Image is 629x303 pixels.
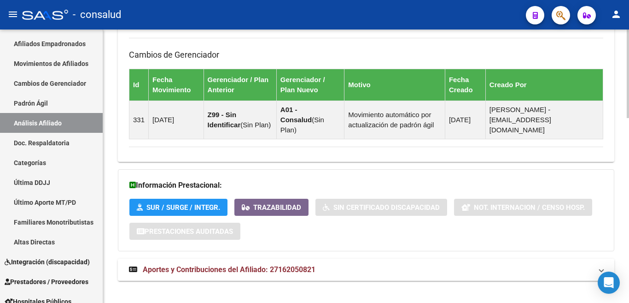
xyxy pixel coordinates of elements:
[344,69,445,101] th: Motivo
[7,9,18,20] mat-icon: menu
[129,101,149,139] td: 331
[73,5,121,25] span: - consalud
[149,101,204,139] td: [DATE]
[280,116,324,134] span: Sin Plan
[208,111,241,129] strong: Z99 - Sin Identificar
[280,106,312,124] strong: A01 - Consalud
[598,272,620,294] div: Open Intercom Messenger
[276,69,344,101] th: Gerenciador / Plan Nuevo
[204,101,276,139] td: ( )
[146,203,220,212] span: SUR / SURGE / INTEGR.
[445,101,485,139] td: [DATE]
[485,101,603,139] td: [PERSON_NAME] - [EMAIL_ADDRESS][DOMAIN_NAME]
[129,223,240,240] button: Prestaciones Auditadas
[344,101,445,139] td: Movimiento automático por actualización de padrón ágil
[5,277,88,287] span: Prestadores / Proveedores
[149,69,204,101] th: Fecha Movimiento
[611,9,622,20] mat-icon: person
[315,199,447,216] button: Sin Certificado Discapacidad
[204,69,276,101] th: Gerenciador / Plan Anterior
[145,227,233,236] span: Prestaciones Auditadas
[276,101,344,139] td: ( )
[253,203,301,212] span: Trazabilidad
[129,179,603,192] h3: Información Prestacional:
[129,199,227,216] button: SUR / SURGE / INTEGR.
[243,121,268,129] span: Sin Plan
[129,69,149,101] th: Id
[118,259,614,281] mat-expansion-panel-header: Aportes y Contribuciones del Afiliado: 27162050821
[474,203,585,212] span: Not. Internacion / Censo Hosp.
[5,257,90,267] span: Integración (discapacidad)
[333,203,440,212] span: Sin Certificado Discapacidad
[445,69,485,101] th: Fecha Creado
[129,48,603,61] h3: Cambios de Gerenciador
[143,265,315,274] span: Aportes y Contribuciones del Afiliado: 27162050821
[234,199,309,216] button: Trazabilidad
[454,199,592,216] button: Not. Internacion / Censo Hosp.
[485,69,603,101] th: Creado Por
